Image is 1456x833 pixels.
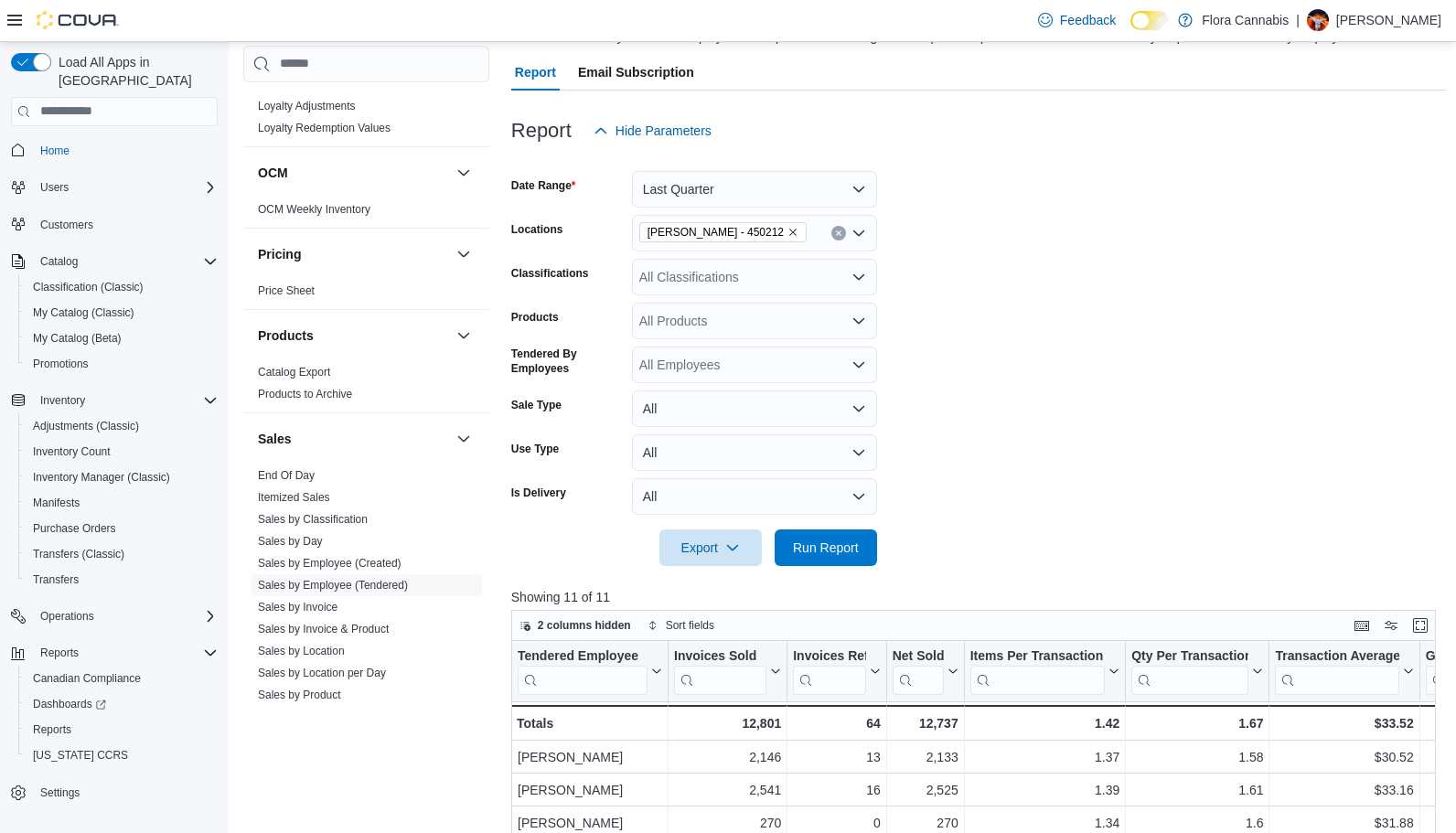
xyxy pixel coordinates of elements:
div: Invoices Sold [674,647,766,694]
span: Transfers (Classic) [26,543,218,565]
button: Reports [18,717,225,742]
a: Settings [33,782,87,804]
button: Last Quarter [632,171,877,208]
label: Products [511,310,559,325]
button: OCM [453,162,475,184]
div: Qty Per Transaction [1131,647,1248,694]
span: Adjustments (Classic) [33,419,139,433]
button: Open list of options [851,226,866,240]
span: Reports [33,722,71,737]
span: Lawrence - Kelowna - 450212 [639,222,807,242]
button: Run Report [775,529,877,566]
button: Keyboard shortcuts [1351,614,1373,636]
div: 2,133 [893,746,958,768]
button: Tendered Employee [518,647,662,694]
p: Flora Cannabis [1202,9,1289,31]
button: Inventory Count [18,439,225,465]
span: Canadian Compliance [33,671,141,686]
span: My Catalog (Classic) [33,305,134,320]
span: Run Report [793,539,859,557]
span: Sort fields [666,618,714,633]
div: Pricing [243,280,489,309]
span: Price Sheet [258,283,315,298]
span: My Catalog (Beta) [26,327,218,349]
h3: Products [258,326,314,345]
span: Sales by Location per Day [258,666,386,680]
span: Transfers [26,569,218,591]
button: Hide Parameters [586,112,719,149]
h3: Report [511,120,572,142]
h3: Pricing [258,245,301,263]
a: Inventory Count [26,441,118,463]
a: Itemized Sales [258,491,330,504]
button: Products [453,325,475,347]
button: Home [4,137,225,164]
span: Catalog Export [258,365,330,379]
span: Load All Apps in [GEOGRAPHIC_DATA] [51,53,218,90]
button: Clear input [831,226,846,240]
a: Products to Archive [258,388,352,400]
span: Sales by Product [258,688,341,702]
span: 2 columns hidden [538,618,631,633]
button: Users [33,176,76,198]
span: Dark Mode [1130,30,1131,31]
span: Transfers [33,572,79,587]
label: Locations [511,222,563,237]
span: Loyalty Adjustments [258,99,356,113]
span: Inventory Count [33,444,111,459]
span: Email Subscription [578,54,694,91]
button: Manifests [18,490,225,516]
a: OCM Weekly Inventory [258,203,370,216]
span: Operations [33,605,218,627]
div: 1.39 [970,779,1120,801]
div: Items Per Transaction [969,647,1105,665]
span: Reports [40,646,79,660]
div: Tendered Employee [518,647,648,665]
a: Inventory Manager (Classic) [26,466,177,488]
a: Sales by Product [258,689,341,701]
a: My Catalog (Beta) [26,327,129,349]
span: Products to Archive [258,387,352,401]
span: Operations [40,609,94,624]
span: Users [40,180,69,195]
button: [US_STATE] CCRS [18,742,225,768]
span: Users [33,176,218,198]
a: Sales by Day [258,535,323,548]
a: Loyalty Redemption Values [258,122,391,134]
button: Remove Lawrence - Kelowna - 450212 from selection in this group [787,227,798,238]
span: Dashboards [33,697,106,711]
a: Sales by Employee (Created) [258,557,401,570]
button: Adjustments (Classic) [18,413,225,439]
img: Cova [37,11,119,29]
div: Invoices Ref [793,647,865,694]
span: End Of Day [258,468,315,483]
p: [PERSON_NAME] [1336,9,1441,31]
div: Items Per Transaction [969,647,1105,694]
div: Qty Per Transaction [1131,647,1248,665]
div: Totals [517,712,662,734]
div: Transaction Average [1275,647,1398,665]
a: Sales by Classification [258,513,368,526]
span: Canadian Compliance [26,667,218,689]
a: Adjustments (Classic) [26,415,146,437]
button: Invoices Sold [674,647,781,694]
h3: OCM [258,164,288,182]
span: OCM Weekly Inventory [258,202,370,217]
div: Tendered Employee [518,647,648,694]
span: Sales by Classification [258,512,368,527]
div: 2,146 [674,746,781,768]
button: Inventory Manager (Classic) [18,465,225,490]
button: Inventory [4,388,225,413]
button: Promotions [18,351,225,377]
div: Loyalty [243,95,489,146]
a: Canadian Compliance [26,667,148,689]
div: 16 [793,779,880,801]
button: Transfers (Classic) [18,541,225,567]
a: Transfers (Classic) [26,543,132,565]
span: Feedback [1060,11,1116,29]
span: Export [670,529,751,566]
span: My Catalog (Classic) [26,302,218,324]
span: Reports [33,642,218,664]
div: 2,525 [893,779,958,801]
a: Sales by Invoice & Product [258,623,389,635]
